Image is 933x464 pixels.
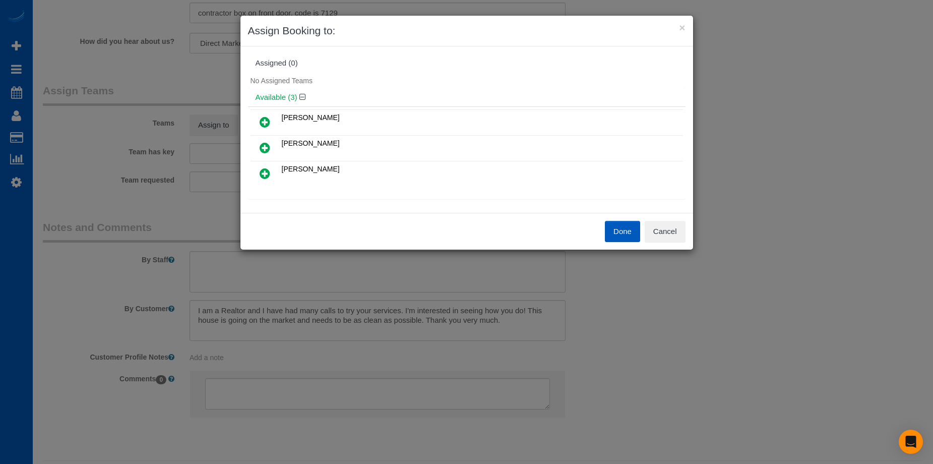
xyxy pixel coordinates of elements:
span: [PERSON_NAME] [282,113,340,122]
span: [PERSON_NAME] [282,165,340,173]
button: × [679,22,685,33]
h4: Available (3) [256,93,678,102]
button: Done [605,221,640,242]
button: Cancel [645,221,686,242]
h3: Assign Booking to: [248,23,686,38]
span: [PERSON_NAME] [282,139,340,147]
span: No Assigned Teams [251,77,313,85]
div: Assigned (0) [256,59,678,68]
div: Open Intercom Messenger [899,430,923,454]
